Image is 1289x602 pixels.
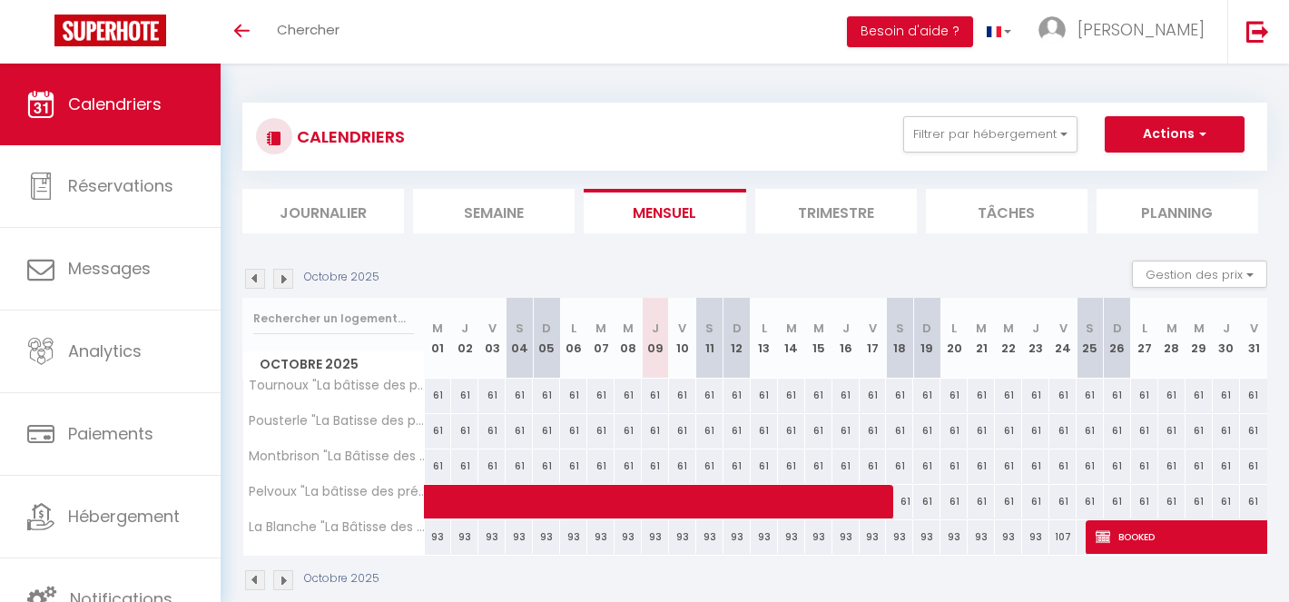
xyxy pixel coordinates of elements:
[968,379,995,412] div: 61
[723,379,751,412] div: 61
[432,320,443,337] abbr: M
[506,520,533,554] div: 93
[1131,449,1158,483] div: 61
[68,422,153,445] span: Paiements
[1104,298,1131,379] th: 26
[1186,414,1213,448] div: 61
[751,520,778,554] div: 93
[805,414,832,448] div: 61
[751,449,778,483] div: 61
[461,320,468,337] abbr: J
[560,449,587,483] div: 61
[696,379,723,412] div: 61
[968,449,995,483] div: 61
[451,298,478,379] th: 02
[951,320,957,337] abbr: L
[1240,449,1267,483] div: 61
[560,520,587,554] div: 93
[413,189,575,233] li: Semaine
[1022,449,1049,483] div: 61
[1113,320,1122,337] abbr: D
[778,379,805,412] div: 61
[805,520,832,554] div: 93
[1022,520,1049,554] div: 93
[1213,414,1240,448] div: 61
[705,320,713,337] abbr: S
[1049,298,1077,379] th: 24
[506,379,533,412] div: 61
[751,379,778,412] div: 61
[1049,379,1077,412] div: 61
[1158,379,1186,412] div: 61
[1038,16,1066,44] img: ...
[1166,320,1177,337] abbr: M
[246,414,428,428] span: Pousterle "La Batisse des prés"
[615,379,642,412] div: 61
[1105,116,1245,153] button: Actions
[451,449,478,483] div: 61
[778,298,805,379] th: 14
[886,449,913,483] div: 61
[642,520,669,554] div: 93
[1186,449,1213,483] div: 61
[1131,298,1158,379] th: 27
[506,298,533,379] th: 04
[68,174,173,197] span: Réservations
[478,449,506,483] div: 61
[678,320,686,337] abbr: V
[1086,320,1094,337] abbr: S
[669,449,696,483] div: 61
[869,320,877,337] abbr: V
[1213,379,1240,412] div: 61
[1240,414,1267,448] div: 61
[68,505,180,528] span: Hébergement
[560,414,587,448] div: 61
[642,298,669,379] th: 09
[995,298,1022,379] th: 22
[832,449,860,483] div: 61
[587,379,615,412] div: 61
[1240,485,1267,518] div: 61
[805,379,832,412] div: 61
[246,520,428,534] span: La Blanche "La Bâtisse des Prés
[860,449,887,483] div: 61
[751,414,778,448] div: 61
[1240,379,1267,412] div: 61
[560,298,587,379] th: 06
[968,298,995,379] th: 21
[516,320,524,337] abbr: S
[68,257,151,280] span: Messages
[1104,449,1131,483] div: 61
[478,379,506,412] div: 61
[886,379,913,412] div: 61
[813,320,824,337] abbr: M
[1104,414,1131,448] div: 61
[940,449,968,483] div: 61
[451,379,478,412] div: 61
[1097,189,1258,233] li: Planning
[860,379,887,412] div: 61
[425,298,452,379] th: 01
[488,320,497,337] abbr: V
[1131,414,1158,448] div: 61
[913,298,940,379] th: 19
[723,298,751,379] th: 12
[246,379,428,392] span: Tournoux "La bâtisse des prés"
[886,520,913,554] div: 93
[940,520,968,554] div: 93
[68,93,162,115] span: Calendriers
[1022,298,1049,379] th: 23
[243,351,424,378] span: Octobre 2025
[733,320,742,337] abbr: D
[1158,485,1186,518] div: 61
[1194,320,1205,337] abbr: M
[913,520,940,554] div: 93
[1077,379,1104,412] div: 61
[304,570,379,587] p: Octobre 2025
[615,520,642,554] div: 93
[1077,298,1104,379] th: 25
[669,379,696,412] div: 61
[1104,379,1131,412] div: 61
[1186,485,1213,518] div: 61
[805,449,832,483] div: 61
